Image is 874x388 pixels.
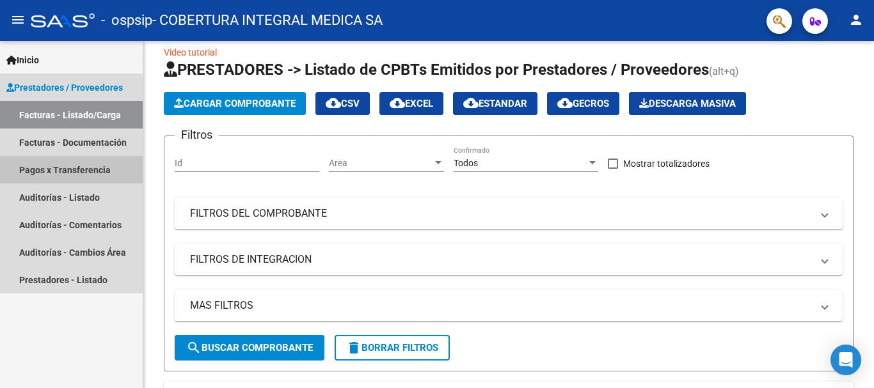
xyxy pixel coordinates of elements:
[326,98,360,109] span: CSV
[346,342,438,353] span: Borrar Filtros
[175,198,843,229] mat-expansion-panel-header: FILTROS DEL COMPROBANTE
[190,299,812,313] mat-panel-title: MAS FILTROS
[547,92,619,115] button: Gecros
[629,92,746,115] app-download-masive: Descarga masiva de comprobantes (adjuntos)
[453,92,537,115] button: Estandar
[326,95,341,111] mat-icon: cloud_download
[186,342,313,353] span: Buscar Comprobante
[848,12,864,27] mat-icon: person
[186,340,202,355] mat-icon: search
[164,92,306,115] button: Cargar Comprobante
[10,12,26,27] mat-icon: menu
[329,158,433,169] span: Area
[175,244,843,275] mat-expansion-panel-header: FILTROS DE INTEGRACION
[830,345,861,375] div: Open Intercom Messenger
[463,98,527,109] span: Estandar
[463,95,479,111] mat-icon: cloud_download
[101,6,152,35] span: - ospsip
[175,126,219,144] h3: Filtros
[175,290,843,321] mat-expansion-panel-header: MAS FILTROS
[629,92,746,115] button: Descarga Masiva
[6,53,39,67] span: Inicio
[639,98,736,109] span: Descarga Masiva
[335,335,450,361] button: Borrar Filtros
[390,98,433,109] span: EXCEL
[709,65,739,77] span: (alt+q)
[390,95,405,111] mat-icon: cloud_download
[190,206,812,221] mat-panel-title: FILTROS DEL COMPROBANTE
[346,340,362,355] mat-icon: delete
[164,47,217,58] a: Video tutorial
[190,252,812,267] mat-panel-title: FILTROS DE INTEGRACION
[379,92,443,115] button: EXCEL
[152,6,383,35] span: - COBERTURA INTEGRAL MEDICA SA
[454,158,478,168] span: Todos
[315,92,370,115] button: CSV
[557,95,573,111] mat-icon: cloud_download
[174,98,296,109] span: Cargar Comprobante
[175,335,324,361] button: Buscar Comprobante
[6,81,123,95] span: Prestadores / Proveedores
[623,156,710,171] span: Mostrar totalizadores
[557,98,609,109] span: Gecros
[164,61,709,79] span: PRESTADORES -> Listado de CPBTs Emitidos por Prestadores / Proveedores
